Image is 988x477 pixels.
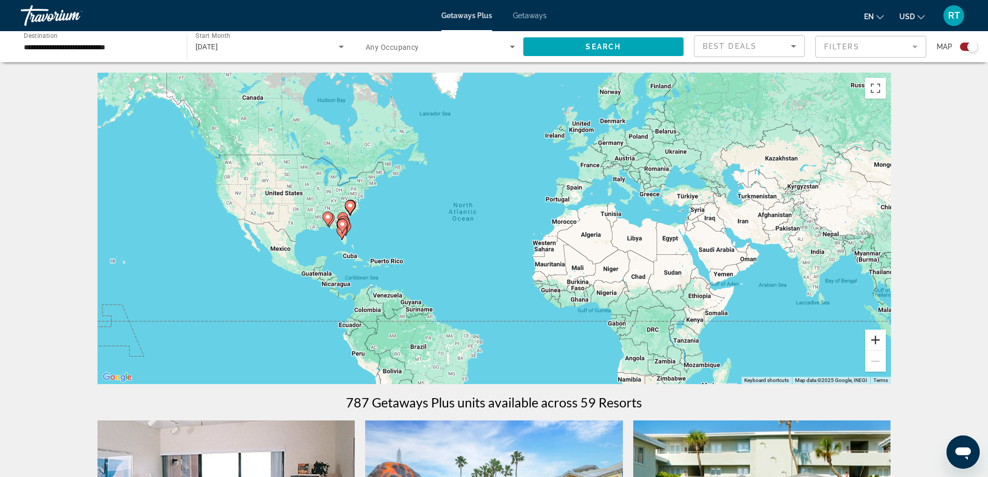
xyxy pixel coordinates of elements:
button: Zoom out [865,351,886,372]
span: [DATE] [196,43,218,51]
mat-select: Sort by [703,40,796,52]
a: Getaways [513,11,547,20]
span: Start Month [196,32,230,39]
button: Zoom in [865,330,886,350]
span: en [864,12,874,21]
span: Search [586,43,621,51]
button: User Menu [940,5,967,26]
a: Travorium [21,2,124,29]
h1: 787 Getaways Plus units available across 59 Resorts [346,394,642,410]
span: Best Deals [703,42,757,50]
button: Change language [864,9,884,24]
button: Filter [815,35,926,58]
a: Getaways Plus [441,11,492,20]
button: Change currency [899,9,925,24]
span: Map data ©2025 Google, INEGI [795,377,867,383]
a: Open this area in Google Maps (opens a new window) [100,371,134,384]
a: Terms (opens in new tab) [873,377,888,383]
span: Map [937,39,952,54]
span: Any Occupancy [366,43,419,51]
button: Search [523,37,684,56]
span: RT [948,10,960,21]
iframe: Button to launch messaging window [947,435,980,469]
span: Destination [24,32,58,39]
button: Keyboard shortcuts [744,377,789,384]
span: USD [899,12,915,21]
img: Google [100,371,134,384]
button: Toggle fullscreen view [865,78,886,99]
